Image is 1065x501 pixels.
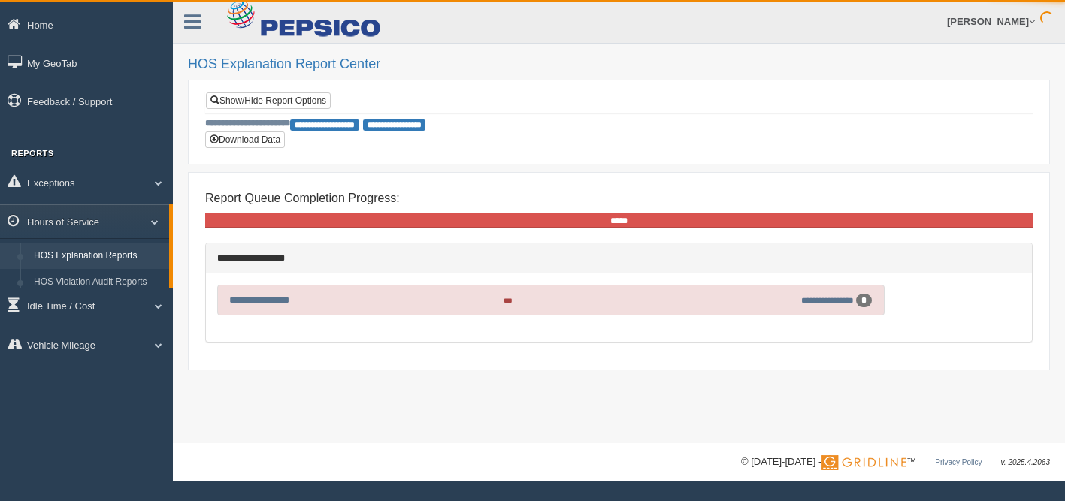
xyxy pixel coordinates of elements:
[1001,458,1050,466] span: v. 2025.4.2063
[205,192,1033,205] h4: Report Queue Completion Progress:
[27,243,169,270] a: HOS Explanation Reports
[205,131,285,148] button: Download Data
[206,92,331,109] a: Show/Hide Report Options
[741,454,1050,470] div: © [DATE]-[DATE] - ™
[935,458,982,466] a: Privacy Policy
[821,455,906,470] img: Gridline
[27,269,169,296] a: HOS Violation Audit Reports
[188,57,1050,72] h2: HOS Explanation Report Center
